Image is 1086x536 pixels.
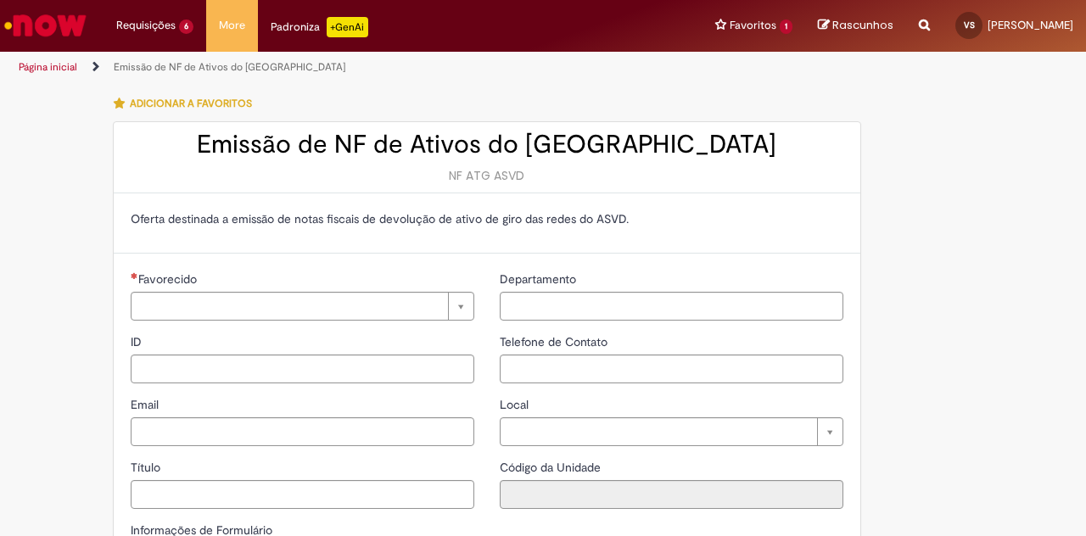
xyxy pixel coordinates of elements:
span: Departamento [500,271,579,287]
input: ID [131,355,474,383]
h2: Emissão de NF de Ativos do [GEOGRAPHIC_DATA] [131,131,843,159]
span: Somente leitura - Código da Unidade [500,460,604,475]
a: Emissão de NF de Ativos do [GEOGRAPHIC_DATA] [114,60,345,74]
input: Email [131,417,474,446]
input: Título [131,480,474,509]
div: NF ATG ASVD [131,167,843,184]
span: ID [131,334,145,349]
input: Código da Unidade [500,480,843,509]
span: Requisições [116,17,176,34]
span: Email [131,397,162,412]
span: More [219,17,245,34]
span: Local [500,397,532,412]
span: [PERSON_NAME] [988,18,1073,32]
span: Título [131,460,164,475]
input: Departamento [500,292,843,321]
label: Somente leitura - Código da Unidade [500,459,604,476]
span: Favoritos [730,17,776,34]
span: VS [964,20,975,31]
ul: Trilhas de página [13,52,711,83]
span: Telefone de Contato [500,334,611,349]
span: Necessários - Favorecido [138,271,200,287]
a: Limpar campo Local [500,417,843,446]
input: Telefone de Contato [500,355,843,383]
img: ServiceNow [2,8,89,42]
div: Padroniza [271,17,368,37]
button: Adicionar a Favoritos [113,86,261,121]
a: Página inicial [19,60,77,74]
a: Limpar campo Favorecido [131,292,474,321]
span: Rascunhos [832,17,893,33]
span: 1 [780,20,792,34]
p: +GenAi [327,17,368,37]
span: 6 [179,20,193,34]
a: Rascunhos [818,18,893,34]
span: Adicionar a Favoritos [130,97,252,110]
span: Necessários [131,272,138,279]
p: Oferta destinada a emissão de notas fiscais de devolução de ativo de giro das redes do ASVD. [131,210,843,227]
